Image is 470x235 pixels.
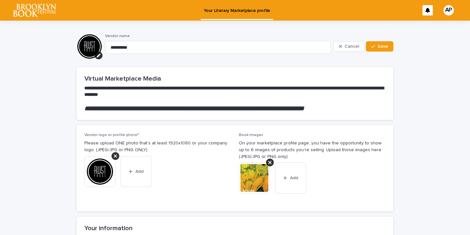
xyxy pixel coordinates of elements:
[366,41,393,52] button: Save
[84,140,231,153] p: Please upload ONE photo that’s at least 1920x1080 or your company logo. (JPEG/JPG or PNG ONLY)
[105,34,130,38] span: Vendor name
[13,4,56,17] img: l65f3yHPToSKODuEVUav
[275,162,306,193] button: Add
[239,133,263,137] span: Book images
[443,5,454,15] div: AP
[84,75,386,83] h2: Virtual Marketplace Media
[334,41,365,52] button: Cancel
[84,224,386,232] h2: Your information
[345,44,359,49] span: Cancel
[135,169,144,174] span: Add
[378,44,388,49] span: Save
[290,176,298,180] span: Add
[84,133,139,137] span: Vendor logo or profile photo
[239,140,386,160] p: On your marketplace profile page, you have the opportunity to show up to 6 images of products you...
[121,156,152,187] button: Add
